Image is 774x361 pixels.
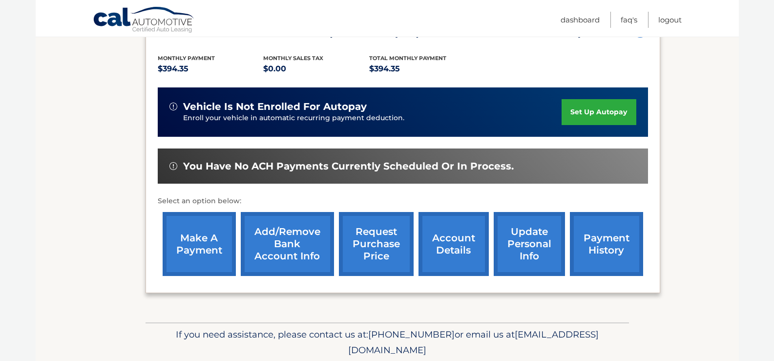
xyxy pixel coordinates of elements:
[93,6,195,35] a: Cal Automotive
[621,12,637,28] a: FAQ's
[570,212,643,276] a: payment history
[158,62,264,76] p: $394.35
[263,62,369,76] p: $0.00
[169,103,177,110] img: alert-white.svg
[369,62,475,76] p: $394.35
[369,55,446,62] span: Total Monthly Payment
[348,329,599,356] span: [EMAIL_ADDRESS][DOMAIN_NAME]
[152,327,623,358] p: If you need assistance, please contact us at: or email us at
[658,12,682,28] a: Logout
[241,212,334,276] a: Add/Remove bank account info
[183,113,562,124] p: Enroll your vehicle in automatic recurring payment deduction.
[339,212,414,276] a: request purchase price
[183,160,514,172] span: You have no ACH payments currently scheduled or in process.
[183,101,367,113] span: vehicle is not enrolled for autopay
[368,329,455,340] span: [PHONE_NUMBER]
[561,12,600,28] a: Dashboard
[263,55,323,62] span: Monthly sales Tax
[158,55,215,62] span: Monthly Payment
[158,195,648,207] p: Select an option below:
[494,212,565,276] a: update personal info
[418,212,489,276] a: account details
[562,99,636,125] a: set up autopay
[163,212,236,276] a: make a payment
[169,162,177,170] img: alert-white.svg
